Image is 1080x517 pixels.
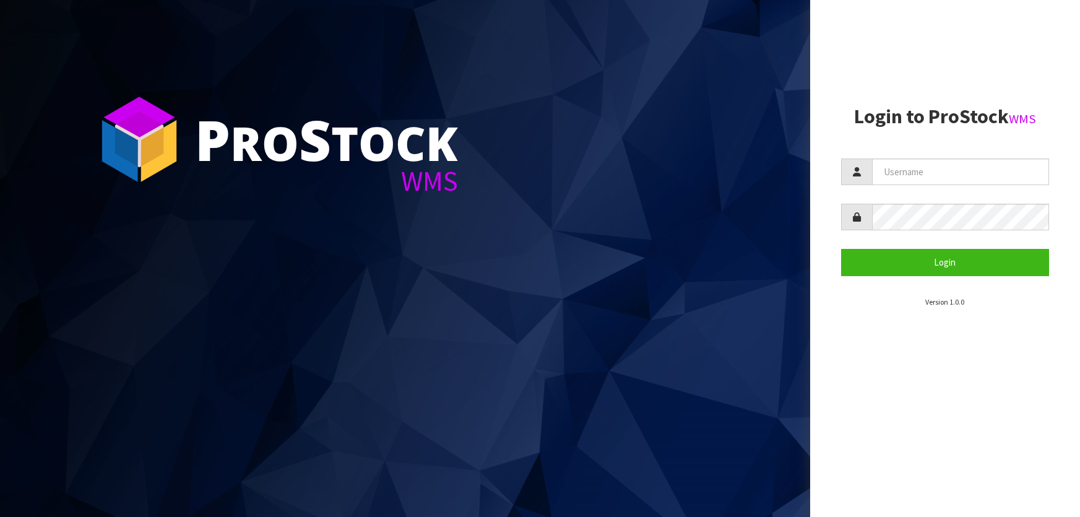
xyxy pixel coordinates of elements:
button: Login [841,249,1049,276]
h2: Login to ProStock [841,106,1049,128]
div: WMS [195,167,458,195]
small: Version 1.0.0 [925,297,964,306]
span: S [299,102,331,177]
span: P [195,102,230,177]
div: ro tock [195,111,458,167]
small: WMS [1009,111,1036,127]
input: Username [872,159,1049,185]
img: ProStock Cube [93,93,186,186]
